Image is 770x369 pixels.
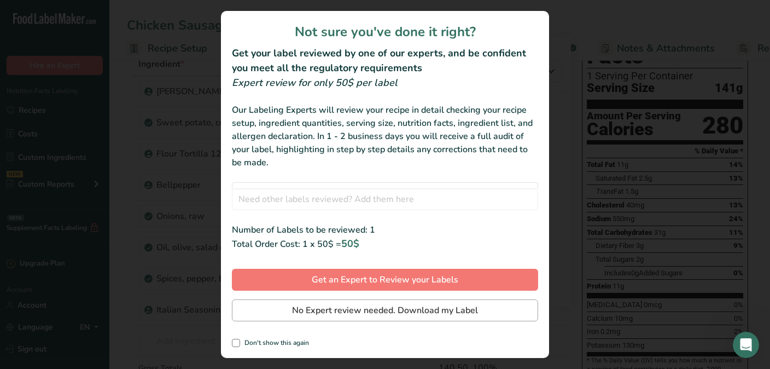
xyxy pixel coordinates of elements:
button: No Expert review needed. Download my Label [232,299,538,321]
div: Our Labeling Experts will review your recipe in detail checking your recipe setup, ingredient qua... [232,103,538,169]
span: [DATE] [241,187,447,195]
input: Need other labels reviewed? Add them here [232,188,538,210]
h1: Not sure you've done it right? [232,22,538,42]
div: Expert review for only 50$ per label [232,76,538,90]
span: No Expert review needed. Download my Label [292,304,478,317]
button: Get an Expert to Review your Labels [232,269,538,291]
iframe: Intercom live chat [733,332,759,358]
h2: Get your label reviewed by one of our experts, and be confident you meet all the regulatory requi... [232,46,538,76]
div: Total Order Cost: 1 x 50$ = [232,237,538,251]
div: Number of Labels to be reviewed: 1 [232,223,538,237]
span: Get an Expert to Review your Labels [312,273,458,286]
span: Don't show this again [240,339,309,347]
div: Chicken Sausage & Sweet Potato Breakfast Burrito [241,187,447,209]
span: 50$ [341,237,359,250]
